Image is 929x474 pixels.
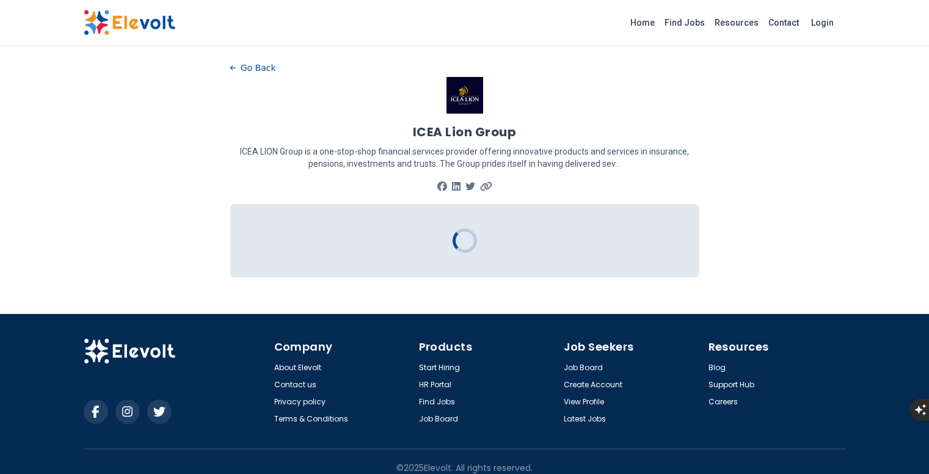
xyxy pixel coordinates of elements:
a: Home [625,13,660,32]
a: Start Hiring [419,363,460,373]
h4: Job Seekers [564,338,701,356]
a: Find Jobs [660,13,710,32]
img: ICEA Lion Group [446,77,483,114]
a: View Profile [564,397,604,407]
a: Blog [709,363,726,373]
img: Elevolt [84,338,175,364]
a: Latest Jobs [564,414,606,424]
a: Privacy policy [274,397,326,407]
a: Contact us [274,380,316,390]
a: Resources [710,13,763,32]
div: Loading... [448,224,481,257]
img: Elevolt [84,10,175,35]
h4: Resources [709,338,846,356]
h1: ICEA Lion Group [413,123,517,140]
h4: Products [419,338,556,356]
a: Careers [709,397,738,407]
a: Job Board [419,414,458,424]
a: Terms & Conditions [274,414,348,424]
p: ICEA LION Group is a one-stop-shop financial services provider offering innovative products and s... [230,145,699,170]
a: Support Hub [709,380,754,390]
p: © 2025 Elevolt. All rights reserved. [396,462,533,474]
a: About Elevolt [274,363,321,373]
a: HR Portal [419,380,451,390]
a: Contact [763,13,804,32]
a: Job Board [564,363,603,373]
a: Create Account [564,380,622,390]
h4: Company [274,338,412,356]
a: Login [804,10,841,35]
button: Go Back [230,59,276,77]
a: Find Jobs [419,397,455,407]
